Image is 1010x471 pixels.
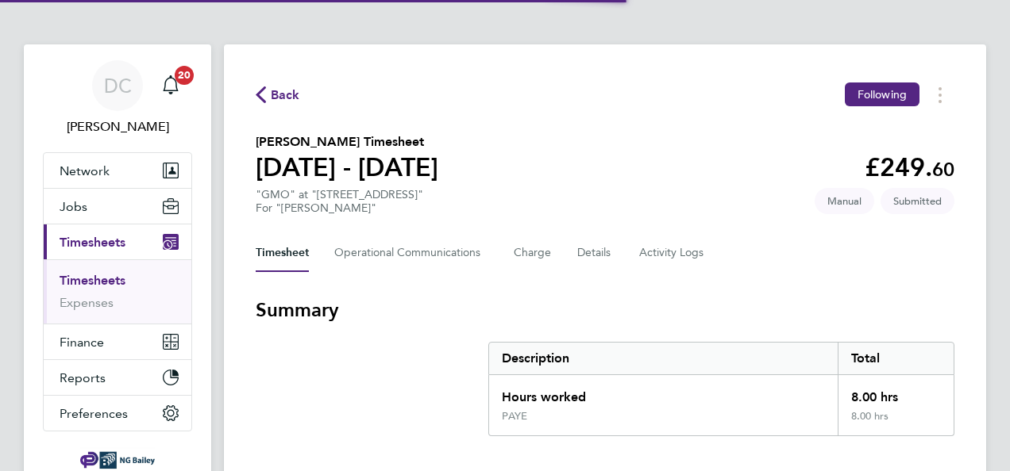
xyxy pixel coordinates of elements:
button: Finance [44,324,191,359]
span: Network [60,163,110,178]
button: Details [577,234,614,272]
h1: [DATE] - [DATE] [256,151,438,183]
span: DC [104,75,132,96]
button: Network [44,153,191,188]
button: Preferences [44,396,191,431]
span: Finance [60,335,104,350]
span: Reports [60,370,106,385]
div: Description [489,343,838,374]
button: Timesheet [256,234,309,272]
h3: Summary [256,297,954,323]
button: Activity Logs [639,234,706,272]
button: Following [845,82,919,106]
span: 60 [932,158,954,181]
div: "GMO" at "[STREET_ADDRESS]" [256,188,423,215]
a: Timesheets [60,273,125,288]
button: Jobs [44,189,191,224]
span: Preferences [60,406,128,421]
a: DC[PERSON_NAME] [43,60,192,136]
div: Hours worked [489,375,838,410]
button: Reports [44,360,191,395]
a: 20 [155,60,187,111]
span: Following [858,87,907,101]
div: Summary [488,342,954,436]
div: 8.00 hrs [838,375,954,410]
a: Expenses [60,295,114,310]
span: Timesheets [60,235,125,250]
button: Operational Communications [334,234,488,272]
div: Timesheets [44,259,191,324]
app-decimal: £249. [865,152,954,182]
div: Total [838,343,954,374]
button: Timesheets Menu [926,82,954,107]
div: 8.00 hrs [838,410,954,435]
span: Jobs [60,199,87,214]
span: 20 [175,66,194,85]
span: This timesheet is Submitted. [881,188,954,214]
span: Back [271,86,300,105]
span: This timesheet was manually created. [815,188,874,214]
div: PAYE [502,410,527,423]
h2: [PERSON_NAME] Timesheet [256,132,438,151]
div: For "[PERSON_NAME]" [256,201,423,215]
span: Danielle Cole [43,117,192,136]
button: Charge [514,234,552,272]
button: Timesheets [44,224,191,259]
button: Back [256,85,300,105]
